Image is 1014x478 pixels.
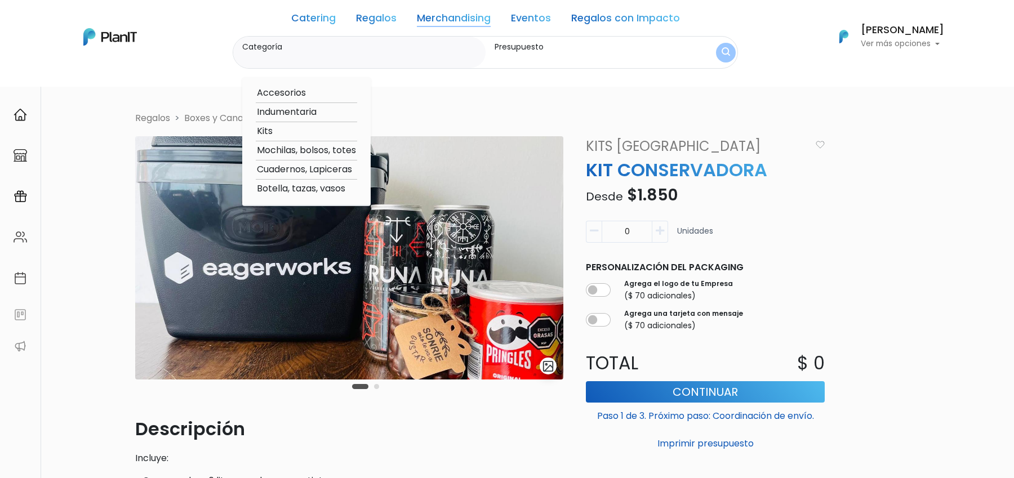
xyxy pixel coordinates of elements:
[349,379,382,393] div: Carousel Pagination
[624,309,743,319] label: Agrega una tarjeta con mensaje
[417,14,491,27] a: Merchandising
[14,271,27,285] img: calendar-87d922413cdce8b2cf7b7f5f62616a5cf9e4887200fb71536465627b3292af00.svg
[58,11,162,33] div: ¿Necesitás ayuda?
[627,184,678,206] span: $1.850
[861,40,944,48] p: Ver más opciones
[831,24,856,49] img: PlanIt Logo
[542,360,555,373] img: gallery-light
[256,124,357,139] option: Kits
[861,25,944,35] h6: [PERSON_NAME]
[352,384,368,389] button: Carousel Page 1 (Current Slide)
[356,14,397,27] a: Regalos
[586,261,825,274] p: Personalización del packaging
[722,47,730,58] img: search_button-432b6d5273f82d61273b3651a40e1bd1b912527efae98b1b7a1b2c0702e16a8d.svg
[374,384,379,389] button: Carousel Page 2
[797,350,825,377] p: $ 0
[579,157,831,184] p: KIT CONSERVADORA
[135,452,563,465] p: Incluye:
[135,111,170,125] li: Regalos
[624,320,743,332] p: ($ 70 adicionales)
[571,14,680,27] a: Regalos con Impacto
[677,225,713,247] p: Unidades
[242,41,481,53] label: Categoría
[624,279,733,289] label: Agrega el logo de tu Empresa
[14,230,27,244] img: people-662611757002400ad9ed0e3c099ab2801c6687ba6c219adb57efc949bc21e19d.svg
[256,144,357,158] option: Mochilas, bolsos, totes
[825,22,944,51] button: PlanIt Logo [PERSON_NAME] Ver más opciones
[128,111,886,127] nav: breadcrumb
[586,189,623,204] span: Desde
[14,149,27,162] img: marketplace-4ceaa7011d94191e9ded77b95e3339b90024bf715f7c57f8cf31f2d8c509eaba.svg
[256,105,357,119] option: Indumentaria
[256,182,357,196] option: Botella, tazas, vasos
[184,111,262,124] a: Boxes y Canastas
[256,163,357,177] option: Cuadernos, Lapiceras
[135,416,563,443] p: Descripción
[291,14,336,27] a: Catering
[586,381,825,403] button: Continuar
[14,190,27,203] img: campaigns-02234683943229c281be62815700db0a1741e53638e28bf9629b52c665b00959.svg
[495,41,683,53] label: Presupuesto
[579,136,811,157] a: Kits [GEOGRAPHIC_DATA]
[816,141,825,149] img: heart_icon
[511,14,551,27] a: Eventos
[135,136,563,379] img: PHOTO-2024-03-26-08-59-59_3.jpg
[586,434,825,453] button: Imprimir presupuesto
[14,108,27,122] img: home-e721727adea9d79c4d83392d1f703f7f8bce08238fde08b1acbfd93340b81755.svg
[256,86,357,100] option: Accesorios
[586,405,825,423] p: Paso 1 de 3. Próximo paso: Coordinación de envío.
[14,339,27,353] img: partners-52edf745621dab592f3b2c58e3bca9d71375a7ef29c3b500c9f145b62cc070d4.svg
[83,28,137,46] img: PlanIt Logo
[624,290,733,302] p: ($ 70 adicionales)
[579,350,705,377] p: Total
[14,308,27,321] img: feedback-78b5a0c8f98aac82b08bfc38622c3050aee476f2c9584af64705fc4e61158814.svg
